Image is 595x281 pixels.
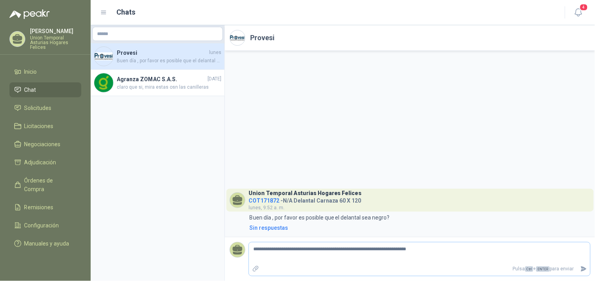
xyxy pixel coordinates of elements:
[117,48,208,57] h4: Provesi
[208,75,221,83] span: [DATE]
[249,191,362,195] h3: Union Temporal Asturias Hogares Felices
[24,140,61,149] span: Negociaciones
[9,137,81,152] a: Negociaciones
[9,218,81,233] a: Configuración
[9,173,81,197] a: Órdenes de Compra
[262,262,577,276] p: Pulsa + para enviar
[117,75,206,84] h4: Agranza ZOMAC S.A.S.
[24,158,56,167] span: Adjudicación
[24,203,54,212] span: Remisiones
[30,35,81,50] p: Union Temporal Asturias Hogares Felices
[24,221,59,230] span: Configuración
[572,6,586,20] button: 4
[249,213,390,222] p: Buen día , por favor es posible que el delantal sea negro?
[249,195,362,203] h4: - N/A Delantal Carnaza 60 X 120
[94,47,113,66] img: Company Logo
[94,73,113,92] img: Company Logo
[249,223,288,232] div: Sin respuestas
[580,4,588,11] span: 4
[91,70,225,96] a: Company LogoAgranza ZOMAC S.A.S.[DATE]claro que si, mira estas osn las canilleras
[24,67,37,76] span: Inicio
[24,239,69,248] span: Manuales y ayuda
[9,82,81,97] a: Chat
[24,122,54,130] span: Licitaciones
[24,86,36,94] span: Chat
[117,7,136,18] h1: Chats
[30,28,81,34] p: [PERSON_NAME]
[9,100,81,115] a: Solicitudes
[250,32,275,43] h2: Provesi
[9,236,81,251] a: Manuales y ayuda
[117,57,221,65] span: Buen día , por favor es posible que el delantal sea negro?
[117,84,221,91] span: claro que si, mira estas osn las canilleras
[249,262,262,276] label: Adjuntar archivos
[24,176,74,194] span: Órdenes de Compra
[9,64,81,79] a: Inicio
[249,205,284,210] span: lunes, 9:52 a. m.
[248,223,591,232] a: Sin respuestas
[9,9,50,19] img: Logo peakr
[91,43,225,70] a: Company LogoProvesilunesBuen día , por favor es posible que el delantal sea negro?
[9,155,81,170] a: Adjudicación
[9,119,81,134] a: Licitaciones
[24,104,52,112] span: Solicitudes
[249,197,279,204] span: COT171872
[577,262,590,276] button: Enviar
[525,266,533,272] span: Ctrl
[209,49,221,56] span: lunes
[230,30,245,45] img: Company Logo
[536,266,550,272] span: ENTER
[9,200,81,215] a: Remisiones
